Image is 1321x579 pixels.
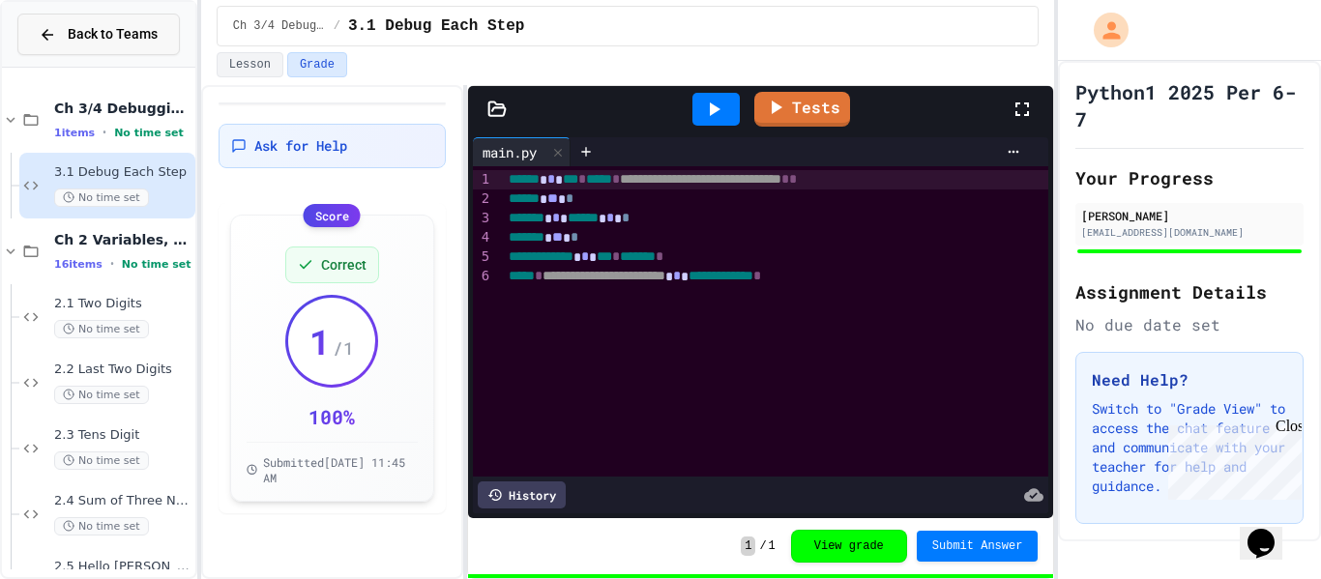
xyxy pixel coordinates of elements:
[759,538,766,554] span: /
[110,256,114,272] span: •
[1092,368,1287,391] h3: Need Help?
[309,322,331,361] span: 1
[287,52,347,77] button: Grade
[8,8,133,123] div: Chat with us now!Close
[1160,418,1302,500] iframe: chat widget
[769,538,776,554] span: 1
[54,559,191,575] span: 2.5 Hello [PERSON_NAME]
[54,362,191,378] span: 2.2 Last Two Digits
[741,536,755,556] span: 1
[1081,225,1298,240] div: [EMAIL_ADDRESS][DOMAIN_NAME]
[254,136,347,156] span: Ask for Help
[473,142,546,162] div: main.py
[54,296,191,312] span: 2.1 Two Digits
[348,14,524,38] span: 3.1 Debug Each Step
[1092,399,1287,496] p: Switch to "Grade View" to access the chat feature and communicate with your teacher for help and ...
[1240,502,1302,560] iframe: chat widget
[791,530,907,563] button: View grade
[1081,207,1298,224] div: [PERSON_NAME]
[473,189,492,209] div: 2
[54,493,191,509] span: 2.4 Sum of Three Numbers
[333,334,354,362] span: / 1
[1073,8,1133,52] div: My Account
[54,127,95,139] span: 1 items
[54,320,149,338] span: No time set
[917,531,1039,562] button: Submit Answer
[114,127,184,139] span: No time set
[122,258,191,271] span: No time set
[754,92,850,127] a: Tests
[932,538,1023,554] span: Submit Answer
[103,125,106,140] span: •
[304,204,361,227] div: Score
[54,188,149,207] span: No time set
[233,18,326,34] span: Ch 3/4 Debugging/Modules
[54,517,149,536] span: No time set
[1075,164,1304,191] h2: Your Progress
[263,454,418,485] span: Submitted [DATE] 11:45 AM
[54,100,191,117] span: Ch 3/4 Debugging/Modules
[321,255,367,275] span: Correct
[478,481,566,508] div: History
[308,403,355,430] div: 100 %
[217,52,283,77] button: Lesson
[68,24,158,44] span: Back to Teams
[334,18,340,34] span: /
[1075,78,1304,132] h1: Python1 2025 Per 6-7
[54,451,149,470] span: No time set
[473,137,571,166] div: main.py
[17,14,180,55] button: Back to Teams
[54,164,191,181] span: 3.1 Debug Each Step
[1075,313,1304,336] div: No due date set
[54,427,191,444] span: 2.3 Tens Digit
[473,170,492,189] div: 1
[473,228,492,247] div: 4
[54,258,103,271] span: 16 items
[1075,278,1304,305] h2: Assignment Details
[54,386,149,404] span: No time set
[473,209,492,228] div: 3
[473,247,492,267] div: 5
[473,267,492,286] div: 6
[54,231,191,248] span: Ch 2 Variables, Statements & Expressions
